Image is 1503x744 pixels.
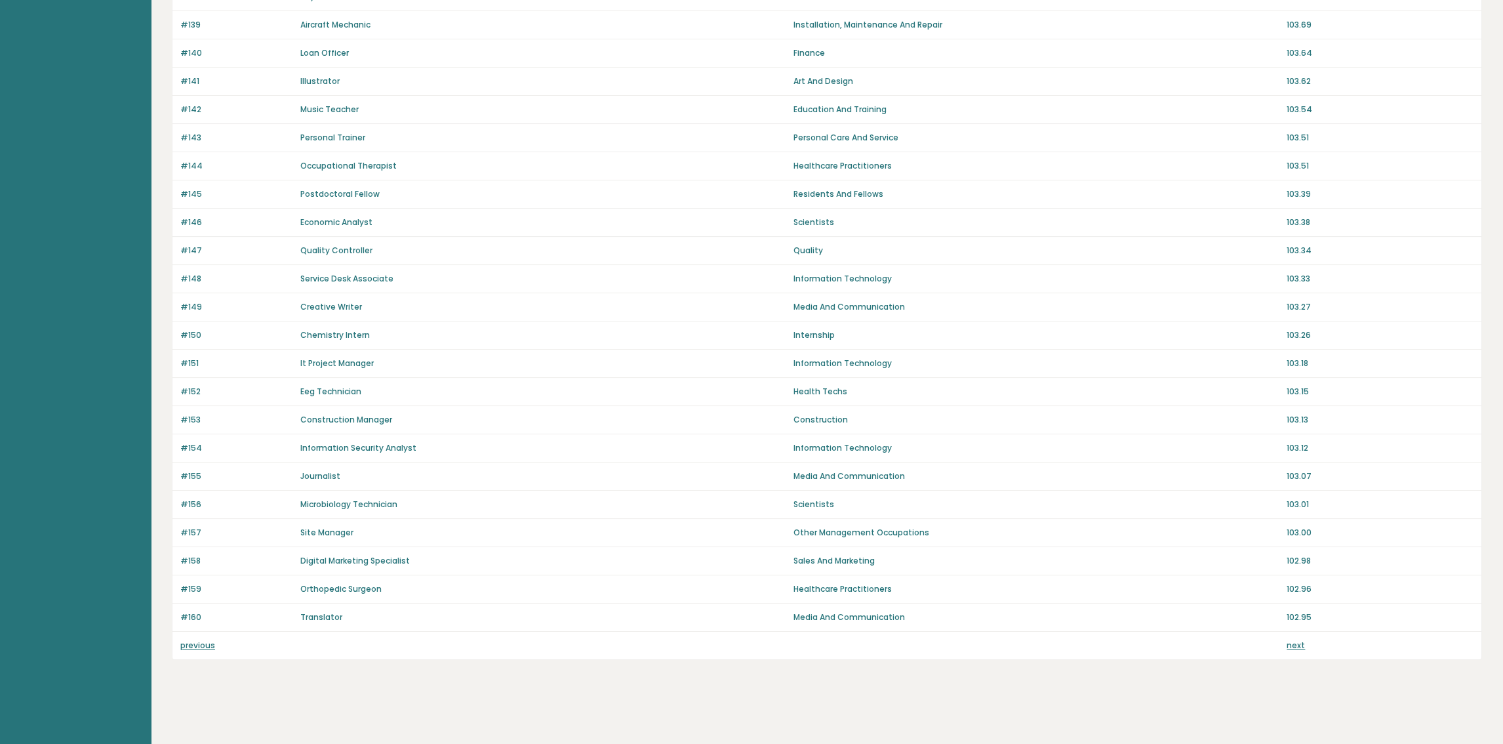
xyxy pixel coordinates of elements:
[793,442,1279,454] p: Information Technology
[1287,527,1473,539] p: 103.00
[793,527,1279,539] p: Other Management Occupations
[300,245,372,256] a: Quality Controller
[793,160,1279,172] p: Healthcare Practitioners
[180,160,292,172] p: #144
[793,470,1279,482] p: Media And Communication
[180,442,292,454] p: #154
[180,75,292,87] p: #141
[300,611,342,623] a: Translator
[1287,47,1473,59] p: 103.64
[180,217,292,228] p: #146
[300,555,410,566] a: Digital Marketing Specialist
[180,132,292,144] p: #143
[180,301,292,313] p: #149
[1287,640,1305,651] a: next
[1287,442,1473,454] p: 103.12
[300,19,371,30] a: Aircraft Mechanic
[793,499,1279,510] p: Scientists
[793,273,1279,285] p: Information Technology
[300,160,397,171] a: Occupational Therapist
[793,245,1279,257] p: Quality
[300,301,362,312] a: Creative Writer
[180,104,292,115] p: #142
[180,611,292,623] p: #160
[793,132,1279,144] p: Personal Care And Service
[1287,583,1473,595] p: 102.96
[1287,188,1473,200] p: 103.39
[300,75,340,87] a: Illustrator
[300,470,340,482] a: Journalist
[300,188,380,199] a: Postdoctoral Fellow
[300,104,359,115] a: Music Teacher
[300,47,349,58] a: Loan Officer
[180,583,292,595] p: #159
[180,329,292,341] p: #150
[180,499,292,510] p: #156
[1287,358,1473,369] p: 103.18
[1287,329,1473,341] p: 103.26
[180,640,215,651] a: previous
[793,329,1279,341] p: Internship
[300,329,370,341] a: Chemistry Intern
[300,527,353,538] a: Site Manager
[180,273,292,285] p: #148
[180,470,292,482] p: #155
[793,188,1279,200] p: Residents And Fellows
[300,414,392,425] a: Construction Manager
[180,527,292,539] p: #157
[1287,414,1473,426] p: 103.13
[1287,245,1473,257] p: 103.34
[793,19,1279,31] p: Installation, Maintenance And Repair
[300,358,374,369] a: It Project Manager
[793,47,1279,59] p: Finance
[180,358,292,369] p: #151
[300,386,361,397] a: Eeg Technician
[793,414,1279,426] p: Construction
[1287,217,1473,228] p: 103.38
[300,217,372,228] a: Economic Analyst
[793,301,1279,313] p: Media And Communication
[180,188,292,200] p: #145
[300,273,393,284] a: Service Desk Associate
[1287,499,1473,510] p: 103.01
[793,217,1279,228] p: Scientists
[300,132,365,143] a: Personal Trainer
[1287,19,1473,31] p: 103.69
[180,414,292,426] p: #153
[300,442,416,453] a: Information Security Analyst
[1287,386,1473,398] p: 103.15
[1287,470,1473,482] p: 103.07
[1287,611,1473,623] p: 102.95
[793,104,1279,115] p: Education And Training
[180,386,292,398] p: #152
[180,47,292,59] p: #140
[793,611,1279,623] p: Media And Communication
[180,245,292,257] p: #147
[1287,75,1473,87] p: 103.62
[1287,160,1473,172] p: 103.51
[1287,301,1473,313] p: 103.27
[180,19,292,31] p: #139
[180,555,292,567] p: #158
[793,358,1279,369] p: Information Technology
[300,583,382,594] a: Orthopedic Surgeon
[300,499,397,510] a: Microbiology Technician
[1287,273,1473,285] p: 103.33
[793,75,1279,87] p: Art And Design
[1287,104,1473,115] p: 103.54
[793,583,1279,595] p: Healthcare Practitioners
[1287,132,1473,144] p: 103.51
[1287,555,1473,567] p: 102.98
[793,386,1279,398] p: Health Techs
[793,555,1279,567] p: Sales And Marketing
